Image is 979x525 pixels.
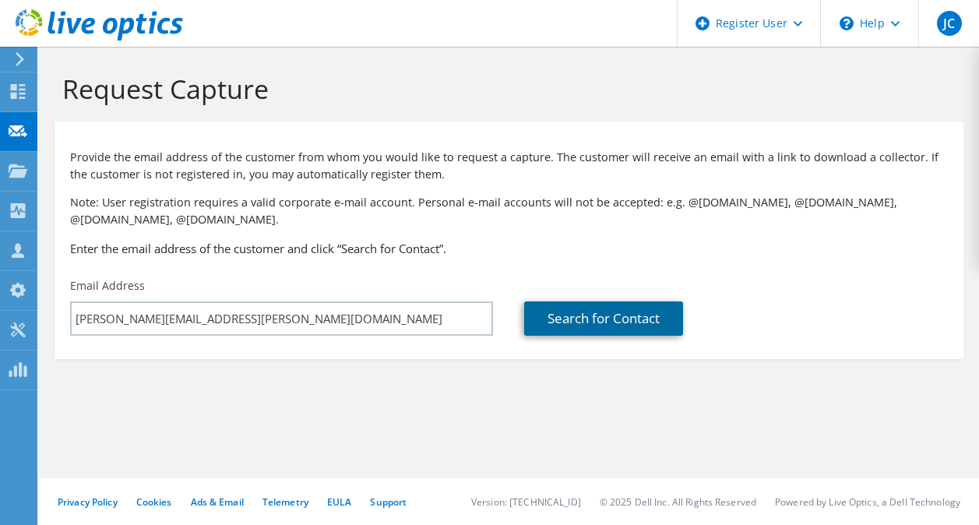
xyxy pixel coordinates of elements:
[136,495,172,509] a: Cookies
[775,495,960,509] li: Powered by Live Optics, a Dell Technology
[524,301,683,336] a: Search for Contact
[58,495,118,509] a: Privacy Policy
[370,495,407,509] a: Support
[840,16,854,30] svg: \n
[70,194,948,228] p: Note: User registration requires a valid corporate e-mail account. Personal e-mail accounts will ...
[70,240,948,257] h3: Enter the email address of the customer and click “Search for Contact”.
[471,495,581,509] li: Version: [TECHNICAL_ID]
[70,278,145,294] label: Email Address
[600,495,756,509] li: © 2025 Dell Inc. All Rights Reserved
[327,495,351,509] a: EULA
[937,11,962,36] span: JC
[70,149,948,183] p: Provide the email address of the customer from whom you would like to request a capture. The cust...
[262,495,308,509] a: Telemetry
[191,495,244,509] a: Ads & Email
[62,72,948,105] h1: Request Capture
